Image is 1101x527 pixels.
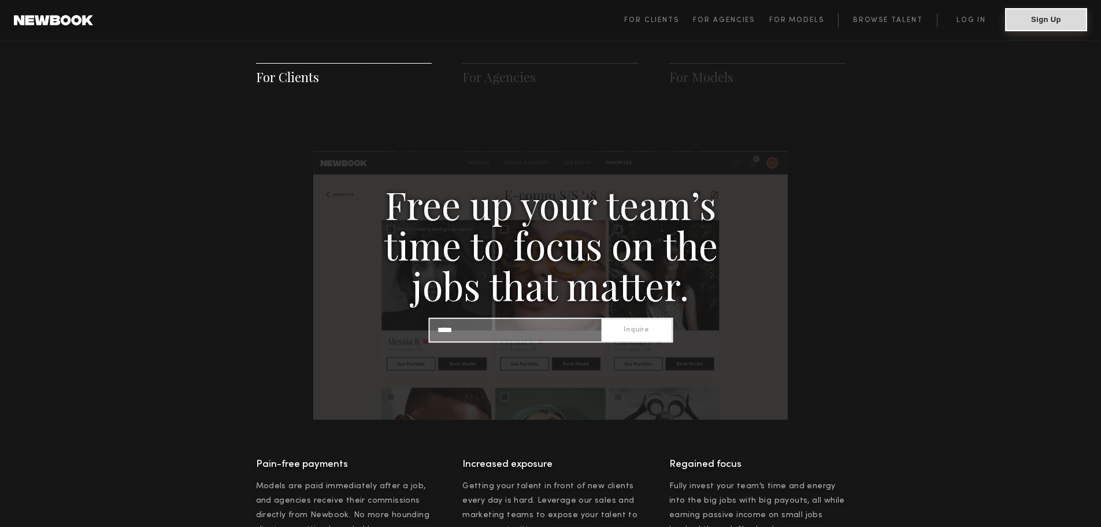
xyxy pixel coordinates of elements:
[462,456,639,473] h4: Increased exposure
[256,456,432,473] h4: Pain-free payments
[769,17,824,24] span: For Models
[937,13,1005,27] a: Log in
[601,319,672,341] button: Inquire
[256,68,319,86] a: For Clients
[624,13,693,27] a: For Clients
[351,184,750,305] h3: Free up your team’s time to focus on the jobs that matter.
[693,13,769,27] a: For Agencies
[1005,8,1087,31] button: Sign Up
[669,456,846,473] h4: Regained focus
[693,17,755,24] span: For Agencies
[669,68,733,86] a: For Models
[462,68,536,86] a: For Agencies
[838,13,937,27] a: Browse Talent
[624,17,679,24] span: For Clients
[769,13,839,27] a: For Models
